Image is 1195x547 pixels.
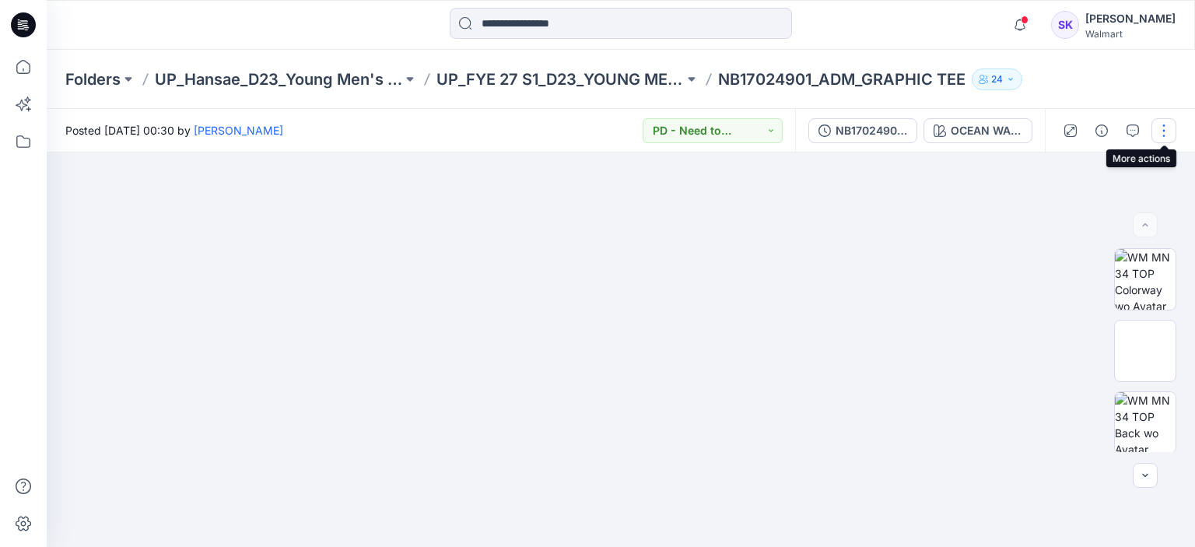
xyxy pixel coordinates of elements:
a: Folders [65,68,121,90]
div: OCEAN WASH_BLUE OCEAN [951,122,1022,139]
a: UP_FYE 27 S1_D23_YOUNG MEN’S TOP HANSAE [436,68,684,90]
button: OCEAN WASH_BLUE OCEAN [923,118,1032,143]
div: [PERSON_NAME] [1085,9,1176,28]
div: NB17024901_ADM_GRAPHIC TEE [836,122,907,139]
p: NB17024901_ADM_GRAPHIC TEE [718,68,965,90]
div: SK [1051,11,1079,39]
button: 24 [972,68,1022,90]
a: UP_Hansae_D23_Young Men's Top [155,68,402,90]
img: WM MN 34 TOP Back wo Avatar [1115,392,1176,453]
span: Posted [DATE] 00:30 by [65,122,283,139]
button: NB17024901_ADM_GRAPHIC TEE [808,118,917,143]
div: Walmart [1085,28,1176,40]
a: [PERSON_NAME] [194,124,283,137]
button: Details [1089,118,1114,143]
p: 24 [991,71,1003,88]
img: WM MN 34 TOP Colorway wo Avatar [1115,249,1176,310]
